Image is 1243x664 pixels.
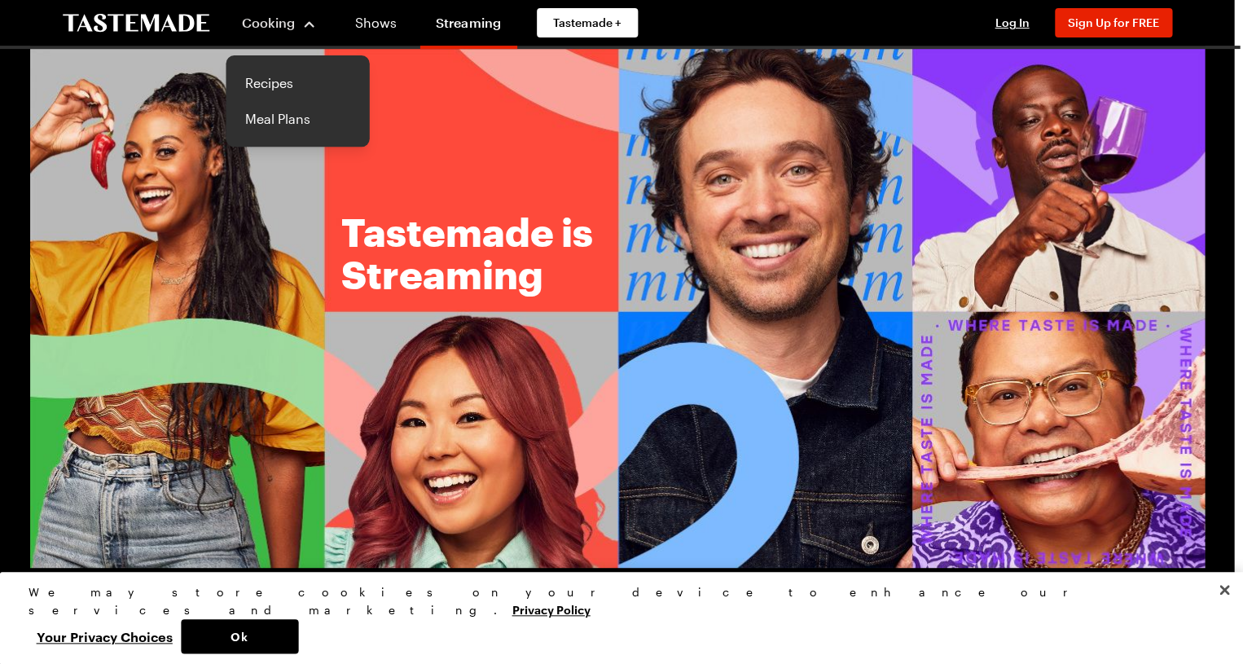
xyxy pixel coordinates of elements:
[242,15,295,30] span: Cooking
[1205,571,1241,607] button: Close
[181,618,298,653] button: Ok
[29,618,181,653] button: Your Privacy Choices
[29,583,1201,618] div: We may store cookies on your device to enhance our services and marketing.
[235,101,359,137] a: Meal Plans
[235,65,359,101] a: Recipes
[29,583,1201,653] div: Privacy
[512,600,590,616] a: More information about your privacy, opens in a new tab
[242,3,316,42] button: Cooking
[226,55,369,147] div: Cooking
